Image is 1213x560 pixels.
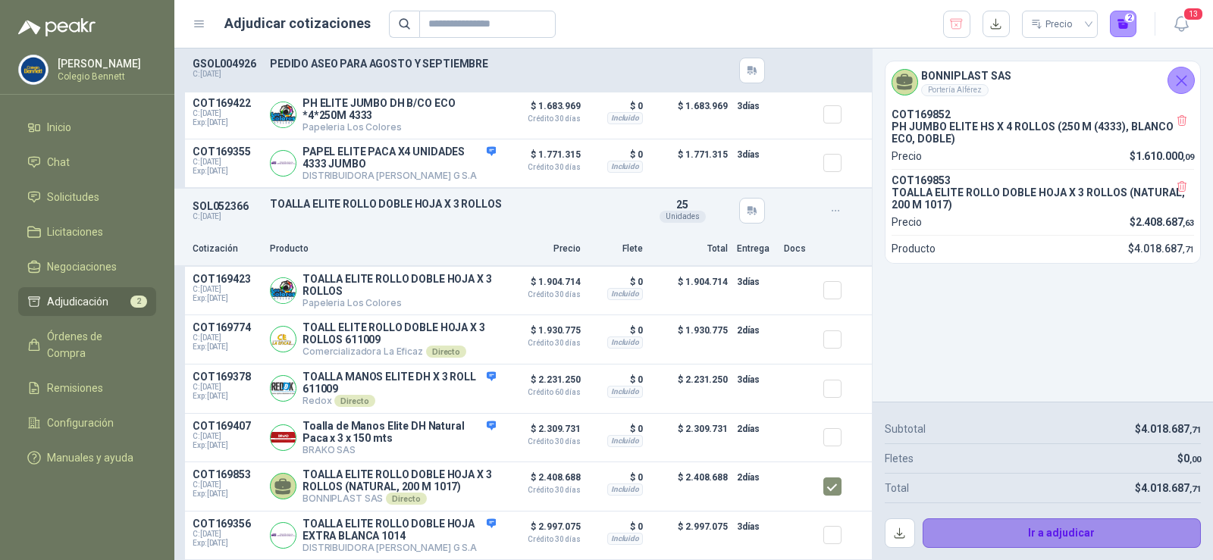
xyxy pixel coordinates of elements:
[607,533,643,545] div: Incluido
[1136,216,1194,228] span: 2.408.687
[193,70,261,79] p: C: [DATE]
[505,273,581,299] p: $ 1.904.714
[590,420,643,438] p: $ 0
[505,339,581,347] span: Crédito 30 días
[302,518,496,542] p: TOALLA ELITE ROLLO DOBLE HOJA EXTRA BLANCA 1014
[1183,452,1201,465] span: 0
[193,371,261,383] p: COT169378
[505,164,581,171] span: Crédito 30 días
[652,242,728,256] p: Total
[892,174,1194,186] p: COT169853
[47,258,117,275] span: Negociaciones
[18,408,156,437] a: Configuración
[302,395,496,407] p: Redox
[505,420,581,446] p: $ 2.309.731
[58,58,152,69] p: [PERSON_NAME]
[193,158,261,167] span: C: [DATE]
[590,97,643,115] p: $ 0
[1183,7,1204,21] span: 13
[607,386,643,398] div: Incluido
[590,371,643,389] p: $ 0
[590,321,643,339] p: $ 0
[271,376,296,401] img: Company Logo
[607,336,643,349] div: Incluido
[1168,67,1195,94] button: Cerrar
[652,371,728,407] p: $ 2.231.250
[737,321,775,339] p: 2 días
[652,321,728,358] p: $ 1.930.775
[892,120,1194,145] p: PH JUMBO ELITE HS X 4 ROLLOS (250 M (4333), BLANCO ECO, DOBLE)
[784,242,814,256] p: Docs
[193,441,261,450] span: Exp: [DATE]
[193,273,261,285] p: COT169423
[271,102,296,127] img: Company Logo
[302,420,496,444] p: Toalla de Manos Elite DH Natural Paca x 3 x 150 mts
[47,224,103,240] span: Licitaciones
[193,383,261,392] span: C: [DATE]
[193,212,261,221] p: C: [DATE]
[652,420,728,455] p: $ 2.309.731
[193,490,261,499] span: Exp: [DATE]
[193,333,261,343] span: C: [DATE]
[18,113,156,142] a: Inicio
[302,145,496,170] p: PAPEL ELITE PACA X4 UNIDADES 4333 JUMBO
[302,346,496,358] p: Comercializadora La Eficaz
[193,109,261,118] span: C: [DATE]
[1183,152,1194,162] span: ,09
[193,480,261,490] span: C: [DATE]
[737,468,775,486] p: 2 días
[505,321,581,347] p: $ 1.930.775
[271,327,296,352] img: Company Logo
[47,415,114,431] span: Configuración
[1031,13,1075,36] div: Precio
[892,186,1194,211] p: TOALLA ELITE ROLLO DOBLE HOJA X 3 ROLLOS (NATURAL, 200 M 1017)
[193,167,261,176] span: Exp: [DATE]
[737,242,775,256] p: Entrega
[892,214,922,230] p: Precio
[505,242,581,256] p: Precio
[18,322,156,368] a: Órdenes de Compra
[18,374,156,402] a: Remisiones
[193,518,261,530] p: COT169356
[47,328,142,361] span: Órdenes de Compra
[1189,484,1201,494] span: ,71
[193,242,261,256] p: Cotización
[652,273,728,308] p: $ 1.904.714
[505,389,581,396] span: Crédito 60 días
[737,145,775,164] p: 3 días
[193,420,261,432] p: COT169407
[505,518,581,543] p: $ 2.997.075
[505,438,581,446] span: Crédito 30 días
[652,97,728,133] p: $ 1.683.969
[885,421,926,437] p: Subtotal
[505,291,581,299] span: Crédito 30 días
[130,296,147,308] span: 2
[18,443,156,472] a: Manuales y ayuda
[1134,242,1194,255] span: 4.018.687
[302,273,496,297] p: TOALLA ELITE ROLLO DOBLE HOJA X 3 ROLLOS
[737,371,775,389] p: 3 días
[193,321,261,333] p: COT169774
[1110,11,1137,38] button: 2
[193,97,261,109] p: COT169422
[505,486,581,494] span: Crédito 30 días
[737,97,775,115] p: 3 días
[47,449,133,466] span: Manuales y ayuda
[505,536,581,543] span: Crédito 30 días
[505,468,581,494] p: $ 2.408.688
[193,118,261,127] span: Exp: [DATE]
[1130,214,1194,230] p: $
[1189,455,1201,465] span: ,00
[19,55,48,84] img: Company Logo
[1141,423,1201,435] span: 4.018.687
[302,493,496,505] p: BONNIPLAST SAS
[193,530,261,539] span: C: [DATE]
[224,13,371,34] h1: Adjudicar cotizaciones
[505,371,581,396] p: $ 2.231.250
[426,346,466,358] div: Directo
[590,273,643,291] p: $ 0
[1135,421,1201,437] p: $
[302,121,496,133] p: Papeleria Los Colores
[58,72,152,81] p: Colegio Bennett
[892,240,936,257] p: Producto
